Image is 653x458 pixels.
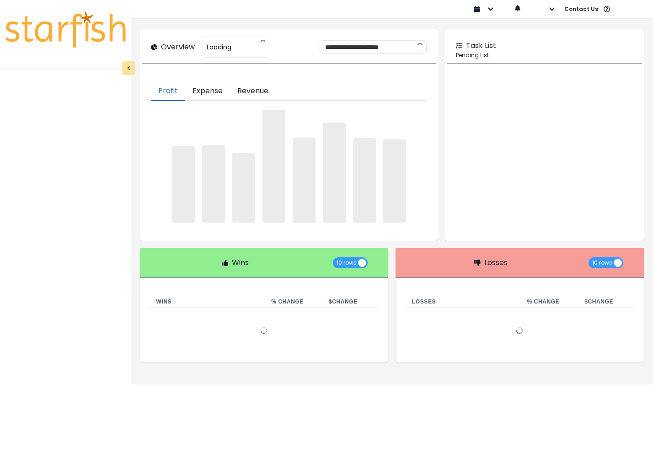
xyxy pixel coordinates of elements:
p: Task List [466,40,496,51]
span: ‌ [202,145,225,223]
th: Wins [149,296,264,308]
span: ‌ [323,123,346,223]
span: ‌ [232,153,255,223]
th: Losses [405,296,520,308]
span: ‌ [262,110,285,223]
p: Overview [161,42,195,53]
span: ‌ [293,138,316,223]
th: $ Change [577,296,635,308]
button: Revenue [230,82,276,101]
span: 10 rows [592,257,612,268]
span: ‌ [353,138,376,223]
span: 10 rows [337,257,357,268]
p: Wins [232,257,249,268]
span: ‌ [383,139,406,223]
button: Expense [185,82,230,101]
span: ‌ [172,146,195,223]
th: % Change [519,296,577,308]
th: $ Change [321,296,379,308]
p: Losses [484,257,508,268]
button: Profit [151,82,185,101]
th: % Change [264,296,321,308]
span: Loading [207,37,231,57]
p: Pending List [456,51,633,59]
